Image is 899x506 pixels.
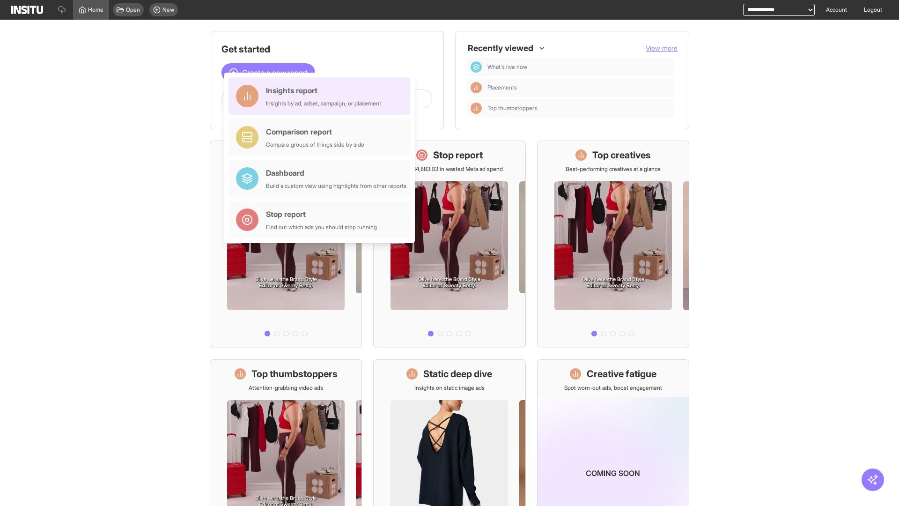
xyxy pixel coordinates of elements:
[221,63,315,82] button: Create a new report
[487,63,670,71] span: What's live now
[88,6,103,14] span: Home
[266,182,406,190] div: Build a custom view using highlights from other reports
[487,104,537,112] span: Top thumbstoppers
[251,367,338,380] h1: Top thumbstoppers
[537,141,689,348] a: Top creativesBest-performing creatives at a glance
[266,223,377,231] div: Find out which ads you should stop running
[266,126,364,137] div: Comparison report
[471,82,482,93] div: Insights
[646,44,678,53] button: View more
[266,85,381,96] div: Insights report
[266,141,364,149] div: Compare groups of things side by side
[487,84,517,91] span: Placements
[433,149,483,162] h1: Stop report
[266,167,406,179] div: Dashboard
[249,384,323,392] p: Attention-grabbing video ads
[266,100,381,107] div: Insights by ad, adset, campaign, or placement
[396,165,503,173] p: Save £34,883.03 in wasted Meta ad spend
[566,165,661,173] p: Best-performing creatives at a glance
[162,6,174,14] span: New
[242,67,308,78] span: Create a new report
[471,103,482,114] div: Insights
[471,61,482,73] div: Dashboard
[266,208,377,220] div: Stop report
[423,367,492,380] h1: Static deep dive
[646,44,678,52] span: View more
[487,84,670,91] span: Placements
[11,6,43,14] img: Logo
[373,141,525,348] a: Stop reportSave £34,883.03 in wasted Meta ad spend
[414,384,485,392] p: Insights on static image ads
[126,6,140,14] span: Open
[210,141,362,348] a: What's live nowSee all active ads instantly
[487,104,670,112] span: Top thumbstoppers
[592,149,651,162] h1: Top creatives
[221,43,432,56] h1: Get started
[487,63,527,71] span: What's live now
